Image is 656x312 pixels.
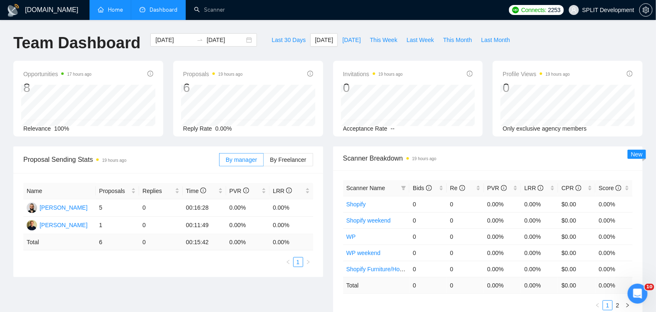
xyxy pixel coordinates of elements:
span: Replies [142,186,173,196]
td: 0.00 % [484,277,521,293]
div: 0 [343,80,403,96]
span: CPR [561,185,581,191]
button: This Month [439,33,476,47]
th: Replies [139,183,182,199]
span: info-circle [576,185,581,191]
img: upwork-logo.png [512,7,519,13]
button: left [593,300,603,310]
span: [DATE] [315,35,333,45]
span: filter [401,186,406,191]
span: 0.00% [215,125,232,132]
li: Previous Page [283,257,293,267]
td: 0.00% [596,261,633,277]
td: 0.00% [484,245,521,261]
a: WP [347,233,356,240]
button: Last 30 Days [267,33,310,47]
a: WP weekend [347,250,381,256]
span: 10 [645,284,654,290]
time: 19 hours ago [102,158,126,163]
td: 0.00% [521,228,558,245]
time: 19 hours ago [218,72,242,77]
span: info-circle [627,71,633,77]
td: 0.00% [596,245,633,261]
td: 0 [409,245,446,261]
th: Proposals [96,183,139,199]
td: 0.00% [521,212,558,228]
span: This Month [443,35,472,45]
div: 0 [503,80,570,96]
td: 0 [409,212,446,228]
button: setting [639,3,653,17]
td: 0 [447,228,484,245]
td: 0 [447,261,484,277]
td: 0.00 % [596,277,633,293]
td: 0.00% [269,199,313,217]
span: info-circle [243,188,249,193]
input: End date [207,35,244,45]
input: Start date [155,35,193,45]
span: Proposals [183,69,243,79]
td: 0.00 % [269,234,313,250]
span: By manager [226,156,257,163]
iframe: Intercom live chat [628,284,648,304]
a: Shopify [347,201,366,208]
td: 6 [96,234,139,250]
span: Profile Views [503,69,570,79]
span: Proposal Sending Stats [23,154,219,165]
li: 1 [293,257,303,267]
a: 1 [294,258,303,267]
td: 0.00% [269,217,313,234]
li: 1 [603,300,613,310]
span: left [595,303,600,308]
td: 0 [139,199,182,217]
span: info-circle [286,188,292,193]
span: dashboard [140,7,145,12]
span: info-circle [616,185,621,191]
span: swap-right [197,37,203,43]
button: [DATE] [310,33,338,47]
td: 0.00% [484,196,521,212]
span: [DATE] [342,35,361,45]
span: Proposals [99,186,130,196]
li: Previous Page [593,300,603,310]
span: PVR [229,188,249,194]
td: 00:16:28 [183,199,226,217]
button: Last Week [402,33,439,47]
time: 19 hours ago [412,156,437,161]
span: info-circle [538,185,544,191]
td: $0.00 [558,245,595,261]
button: right [303,257,313,267]
button: [DATE] [338,33,365,47]
span: Dashboard [150,6,177,13]
td: 00:15:42 [183,234,226,250]
button: right [623,300,633,310]
td: 0 [139,234,182,250]
span: Bids [413,185,432,191]
a: Shopify Furniture/Home decore [347,266,428,272]
time: 19 hours ago [379,72,403,77]
td: 0.00% [596,196,633,212]
span: Opportunities [23,69,92,79]
button: left [283,257,293,267]
td: 0.00% [226,199,269,217]
span: right [625,303,630,308]
span: LRR [524,185,544,191]
div: [PERSON_NAME] [40,220,87,230]
img: logo [7,4,20,17]
div: 6 [183,80,243,96]
span: Score [599,185,621,191]
span: Acceptance Rate [343,125,388,132]
td: 0 [409,261,446,277]
td: Total [23,234,96,250]
div: 8 [23,80,92,96]
span: Last Week [407,35,434,45]
td: 0.00% [484,261,521,277]
td: $0.00 [558,212,595,228]
span: Relevance [23,125,51,132]
time: 19 hours ago [546,72,570,77]
button: This Week [365,33,402,47]
td: 0 [139,217,182,234]
span: info-circle [147,71,153,77]
span: Only exclusive agency members [503,125,587,132]
td: 0.00% [226,217,269,234]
